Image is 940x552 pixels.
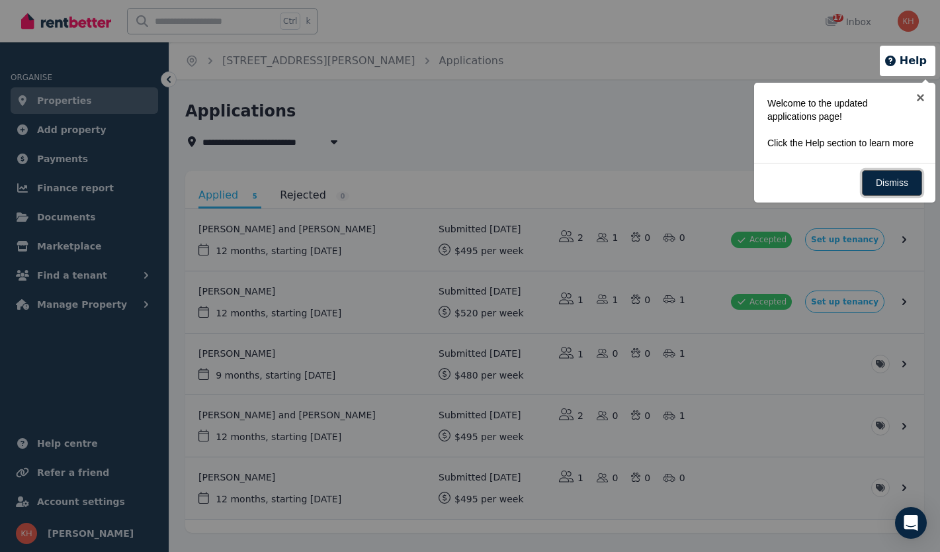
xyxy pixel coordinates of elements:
[767,136,914,150] p: Click the Help section to learn more
[767,97,914,123] p: Welcome to the updated applications page!
[895,507,927,539] div: Open Intercom Messenger
[884,53,927,69] button: Help
[862,170,922,196] a: Dismiss
[906,83,935,113] a: ×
